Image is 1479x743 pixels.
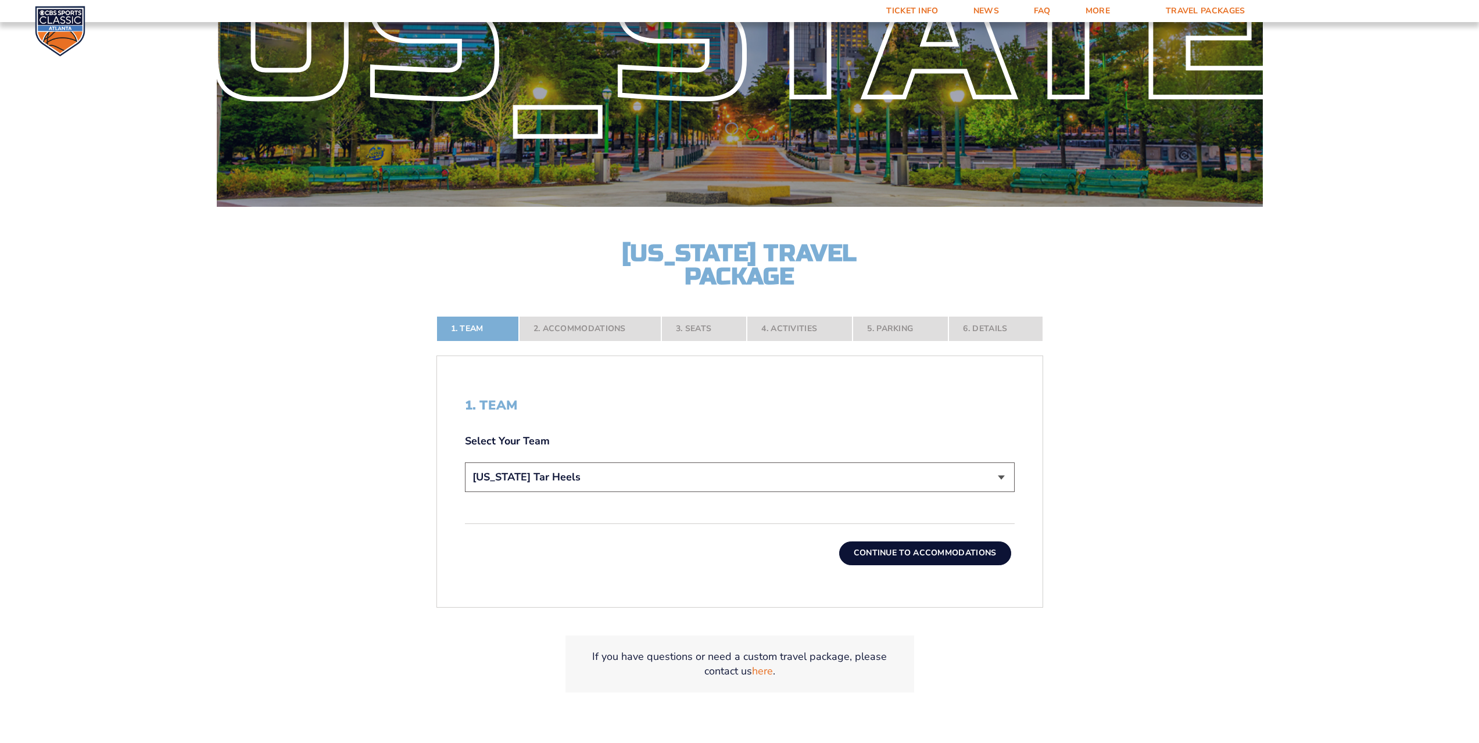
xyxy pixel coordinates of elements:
[465,434,1015,448] label: Select Your Team
[839,541,1011,565] button: Continue To Accommodations
[35,6,85,56] img: CBS Sports Classic
[612,242,868,288] h2: [US_STATE] Travel Package
[579,649,900,679] p: If you have questions or need a custom travel package, please contact us .
[465,398,1015,413] h2: 1. Team
[752,664,773,679] a: here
